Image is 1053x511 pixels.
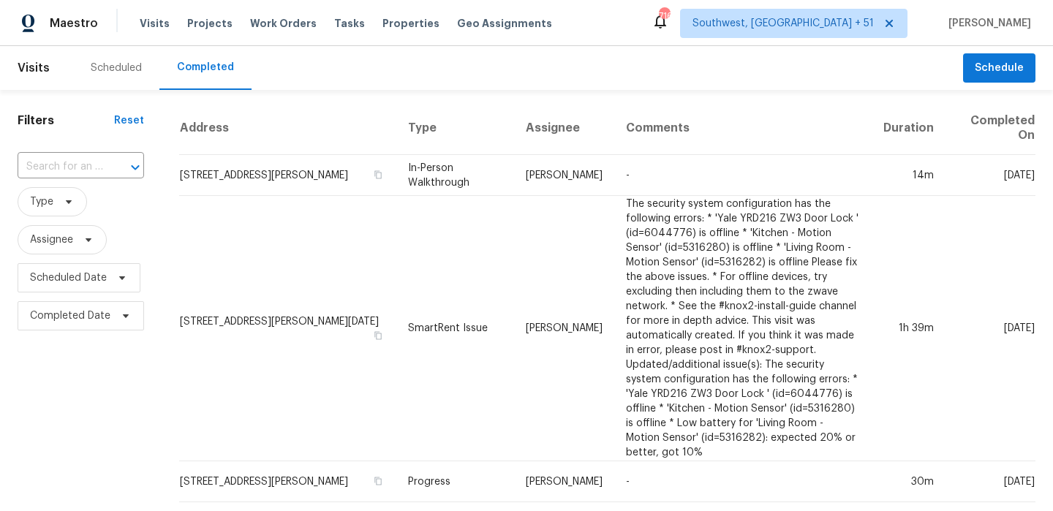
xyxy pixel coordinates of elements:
span: Properties [382,16,439,31]
td: [DATE] [946,196,1035,461]
th: Assignee [514,102,614,155]
button: Copy Address [371,168,385,181]
td: - [614,461,871,502]
div: Scheduled [91,61,142,75]
td: [PERSON_NAME] [514,155,614,196]
span: Tasks [334,18,365,29]
td: 14m [872,155,946,196]
td: [PERSON_NAME] [514,196,614,461]
th: Completed On [946,102,1035,155]
td: [STREET_ADDRESS][PERSON_NAME] [179,155,396,196]
td: In-Person Walkthrough [396,155,514,196]
div: Completed [177,60,234,75]
td: The security system configuration has the following errors: * 'Yale YRD216 ZW3 Door Lock ' (id=60... [614,196,871,461]
span: Schedule [975,59,1024,77]
th: Type [396,102,514,155]
div: 716 [659,9,669,23]
span: Scheduled Date [30,270,107,285]
td: - [614,155,871,196]
span: [PERSON_NAME] [943,16,1031,31]
button: Copy Address [371,474,385,488]
input: Search for an address... [18,156,103,178]
span: Assignee [30,232,73,247]
span: Geo Assignments [457,16,552,31]
div: Reset [114,113,144,128]
button: Schedule [963,53,1035,83]
button: Copy Address [371,329,385,342]
td: [STREET_ADDRESS][PERSON_NAME] [179,461,396,502]
th: Duration [872,102,946,155]
span: Completed Date [30,309,110,323]
td: [DATE] [946,155,1035,196]
td: Progress [396,461,514,502]
span: Southwest, [GEOGRAPHIC_DATA] + 51 [692,16,874,31]
td: SmartRent Issue [396,196,514,461]
td: [DATE] [946,461,1035,502]
td: 1h 39m [872,196,946,461]
span: Type [30,194,53,209]
button: Open [125,157,146,178]
span: Visits [140,16,170,31]
th: Address [179,102,396,155]
th: Comments [614,102,871,155]
h1: Filters [18,113,114,128]
span: Visits [18,52,50,84]
span: Work Orders [250,16,317,31]
span: Maestro [50,16,98,31]
td: [PERSON_NAME] [514,461,614,502]
td: [STREET_ADDRESS][PERSON_NAME][DATE] [179,196,396,461]
td: 30m [872,461,946,502]
span: Projects [187,16,233,31]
